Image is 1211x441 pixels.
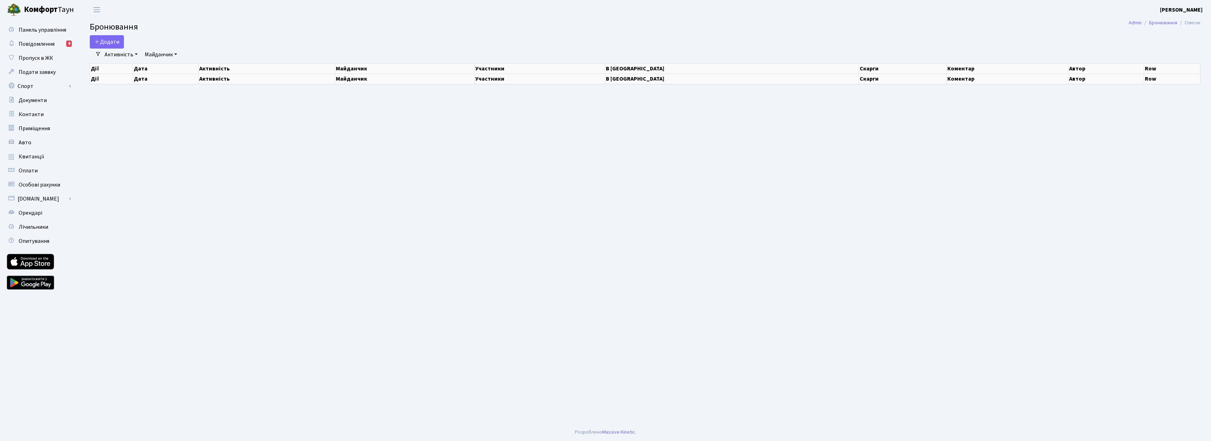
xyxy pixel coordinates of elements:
[859,63,947,74] th: Скарги
[19,26,66,34] span: Панель управління
[4,192,74,206] a: [DOMAIN_NAME]
[19,223,48,231] span: Лічильники
[19,167,38,175] span: Оплати
[1129,19,1142,26] a: Admin
[4,23,74,37] a: Панель управління
[19,181,60,189] span: Особові рахунки
[1144,74,1200,84] th: Row
[4,93,74,107] a: Документи
[7,3,21,17] img: logo.png
[4,51,74,65] a: Пропуск в ЖК
[4,178,74,192] a: Особові рахунки
[102,49,140,61] a: Активність
[1068,63,1144,74] th: Автор
[4,136,74,150] a: Авто
[19,139,31,146] span: Авто
[1068,74,1144,84] th: Автор
[4,150,74,164] a: Квитанції
[4,220,74,234] a: Лічильники
[1118,15,1211,30] nav: breadcrumb
[19,237,49,245] span: Опитування
[24,4,74,16] span: Таун
[19,54,53,62] span: Пропуск в ЖК
[4,164,74,178] a: Оплати
[19,153,44,160] span: Квитанції
[4,206,74,220] a: Орендарі
[1177,19,1200,27] li: Список
[4,234,74,248] a: Опитування
[19,40,55,48] span: Повідомлення
[198,74,335,84] th: Активність
[1144,63,1200,74] th: Row
[602,428,635,436] a: Massive Kinetic
[90,35,124,49] button: Додати
[946,74,1068,84] th: Коментар
[475,74,605,84] th: Участники
[335,63,474,74] th: Майданчик
[66,40,72,47] div: 4
[859,74,947,84] th: Скарги
[198,63,335,74] th: Активність
[90,74,133,84] th: Дії
[335,74,474,84] th: Майданчик
[19,209,42,217] span: Орендарі
[4,107,74,121] a: Контакти
[133,63,199,74] th: Дата
[19,96,47,104] span: Документи
[1149,19,1177,26] a: Бронювання
[1160,6,1203,14] a: [PERSON_NAME]
[90,63,133,74] th: Дії
[605,63,859,74] th: В [GEOGRAPHIC_DATA]
[142,49,180,61] a: Майданчик
[88,4,106,15] button: Переключити навігацію
[133,74,199,84] th: Дата
[90,21,138,33] span: Бронювання
[19,68,56,76] span: Подати заявку
[4,65,74,79] a: Подати заявку
[605,74,859,84] th: В [GEOGRAPHIC_DATA]
[946,63,1068,74] th: Коментар
[4,79,74,93] a: Спорт
[19,111,44,118] span: Контакти
[575,428,636,436] div: Розроблено .
[4,37,74,51] a: Повідомлення4
[19,125,50,132] span: Приміщення
[4,121,74,136] a: Приміщення
[475,63,605,74] th: Участники
[24,4,58,15] b: Комфорт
